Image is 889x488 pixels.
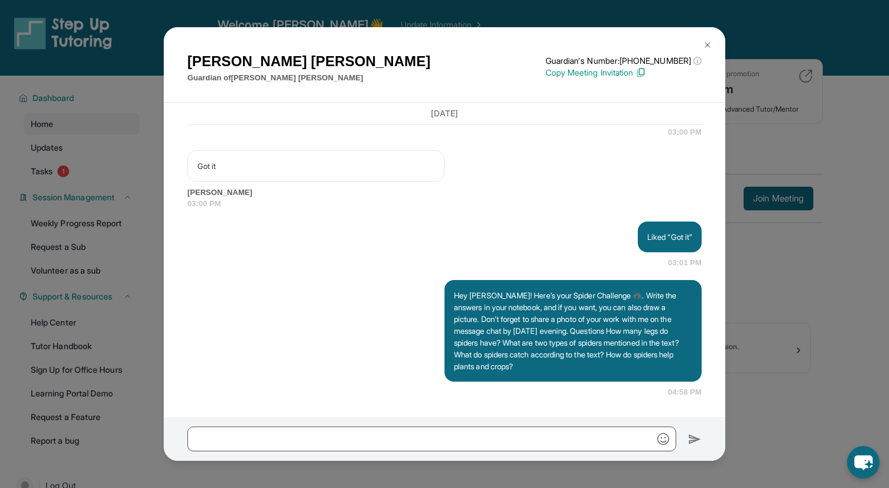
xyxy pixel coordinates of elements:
[635,67,646,78] img: Copy Icon
[688,432,702,447] img: Send icon
[693,55,702,67] span: ⓘ
[647,231,692,243] p: Liked “Got it”
[197,160,434,172] p: Got it
[187,108,702,119] h3: [DATE]
[546,55,702,67] p: Guardian's Number: [PHONE_NUMBER]
[187,72,430,84] p: Guardian of [PERSON_NAME] [PERSON_NAME]
[546,67,702,79] p: Copy Meeting Invitation
[187,51,430,72] h1: [PERSON_NAME] [PERSON_NAME]
[668,126,702,138] span: 03:00 PM
[657,433,669,445] img: Emoji
[668,257,702,269] span: 03:01 PM
[847,446,880,479] button: chat-button
[187,187,702,199] span: [PERSON_NAME]
[703,40,712,50] img: Close Icon
[668,386,702,398] span: 04:58 PM
[187,198,702,210] span: 03:00 PM
[454,289,692,372] p: Hey [PERSON_NAME]! Here’s your Spider Challenge 🕷️. Write the answers in your notebook, and if yo...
